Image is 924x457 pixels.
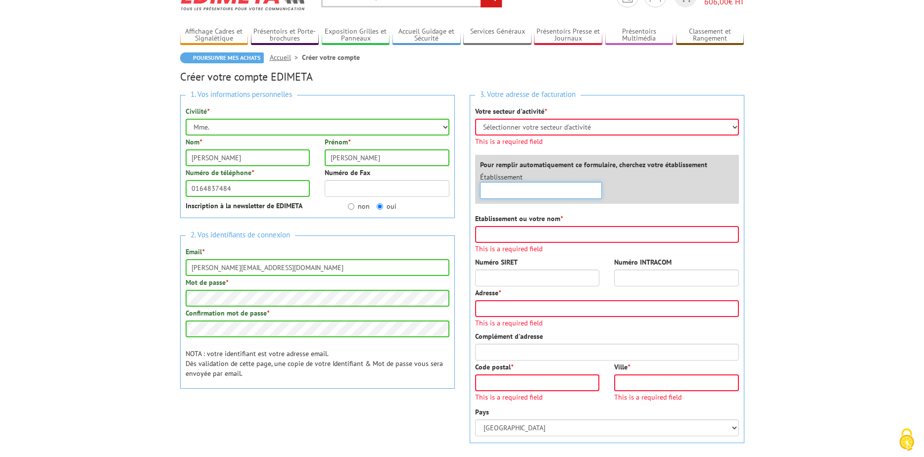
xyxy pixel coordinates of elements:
h2: Créer votre compte EDIMETA [180,71,744,83]
label: Pour remplir automatiquement ce formulaire, cherchez votre établissement [480,160,707,170]
a: Affichage Cadres et Signalétique [180,27,248,44]
span: This is a required field [475,138,739,145]
input: oui [377,203,383,210]
label: Nom [186,137,202,147]
span: This is a required field [614,394,739,401]
a: Accueil [270,53,302,62]
span: 2. Vos identifiants de connexion [186,228,295,242]
a: Accueil Guidage et Sécurité [392,27,461,44]
img: Cookies (fenêtre modale) [894,427,919,452]
a: Présentoirs et Porte-brochures [251,27,319,44]
label: Civilité [186,106,209,116]
label: Ville [614,362,630,372]
a: Présentoirs Multimédia [605,27,674,44]
label: Numéro INTRACOM [614,257,672,267]
label: Pays [475,407,489,417]
li: Créer votre compte [302,52,360,62]
label: Code postal [475,362,513,372]
span: This is a required field [475,245,739,252]
label: Numéro SIRET [475,257,518,267]
label: non [348,201,370,211]
a: Présentoirs Presse et Journaux [534,27,602,44]
span: This is a required field [475,394,600,401]
label: Adresse [475,288,501,298]
div: Établissement [473,172,610,199]
a: Classement et Rangement [676,27,744,44]
span: 3. Votre adresse de facturation [475,88,581,101]
p: NOTA : votre identifiant est votre adresse email. Dès validation de cette page, une copie de votr... [186,349,449,378]
label: oui [377,201,396,211]
label: Mot de passe [186,277,228,287]
label: Votre secteur d'activité [475,106,547,116]
iframe: reCAPTCHA [180,406,331,445]
label: Numéro de téléphone [186,168,254,178]
label: Confirmation mot de passe [186,308,269,318]
button: Cookies (fenêtre modale) [889,423,924,457]
a: Services Généraux [463,27,532,44]
a: Exposition Grilles et Panneaux [322,27,390,44]
label: Prénom [325,137,350,147]
a: Poursuivre mes achats [180,52,264,63]
span: 1. Vos informations personnelles [186,88,297,101]
input: non [348,203,354,210]
label: Email [186,247,204,257]
label: Complément d'adresse [475,331,543,341]
strong: Inscription à la newsletter de EDIMETA [186,201,302,210]
label: Etablissement ou votre nom [475,214,563,224]
span: This is a required field [475,320,739,326]
label: Numéro de Fax [325,168,370,178]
